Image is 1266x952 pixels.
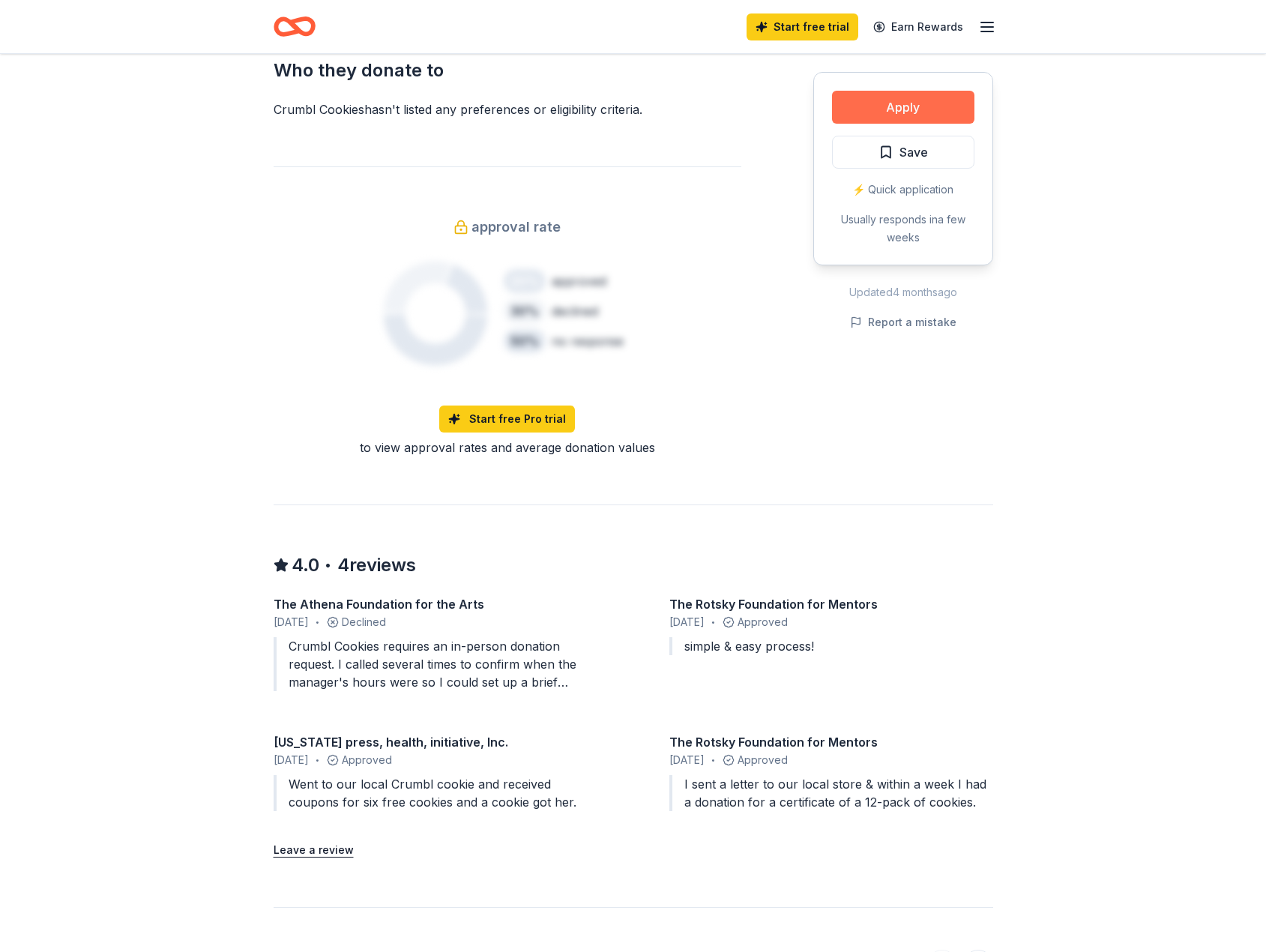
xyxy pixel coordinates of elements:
[669,595,993,613] div: The Rotsky Foundation for Mentors
[274,9,316,44] a: Home
[669,733,993,751] div: The Rotsky Foundation for Mentors
[864,13,972,40] a: Earn Rewards
[274,595,597,613] div: The Athena Foundation for the Arts
[711,754,715,766] span: •
[274,439,741,457] div: to view approval rates and average donation values
[504,269,546,293] div: 20 %
[504,299,546,323] div: 30 %
[669,637,993,655] div: simple & easy process!
[504,329,546,353] div: 50 %
[274,637,597,691] div: Crumbl Cookies requires an in-person donation request. I called several times to confirm when the...
[316,616,319,628] span: •
[439,406,575,433] a: Start free Pro trial
[274,100,741,118] div: Crumbl Cookies hasn ' t listed any preferences or eligibility criteria.
[669,751,705,769] span: [DATE]
[292,553,319,577] span: 4.0
[813,283,993,301] div: Updated 4 months ago
[274,58,741,82] h2: Who they donate to
[747,13,858,40] a: Start free trial
[316,754,319,766] span: •
[274,613,309,631] span: [DATE]
[552,272,606,290] div: approved
[552,332,624,350] div: no response
[274,751,597,769] div: Approved
[337,553,416,577] span: 4 reviews
[899,142,928,162] span: Save
[274,775,597,811] div: Went to our local Crumbl cookie and received coupons for six free cookies and a cookie got her.
[832,211,974,247] div: Usually responds in a few weeks
[711,616,715,628] span: •
[274,733,597,751] div: [US_STATE] press, health, initiative, Inc.
[471,215,561,239] span: approval rate
[832,181,974,199] div: ⚡️ Quick application
[850,313,956,331] button: Report a mistake
[669,613,705,631] span: [DATE]
[274,613,597,631] div: Declined
[552,302,598,320] div: declined
[324,558,331,573] span: •
[274,751,309,769] span: [DATE]
[832,91,974,124] button: Apply
[274,841,354,859] button: Leave a review
[669,751,993,769] div: Approved
[669,613,993,631] div: Approved
[669,775,993,811] div: I sent a letter to our local store & within a week I had a donation for a certificate of a 12-pac...
[832,136,974,169] button: Save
